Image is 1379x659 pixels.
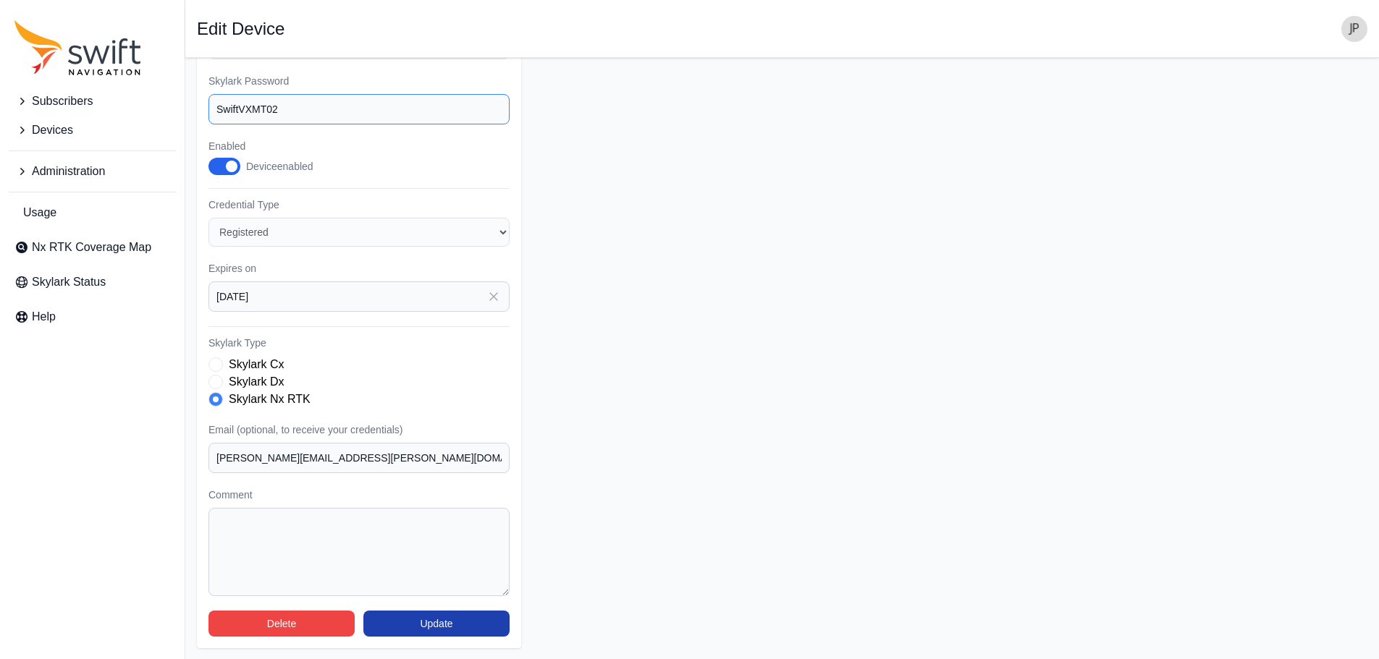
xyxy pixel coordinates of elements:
span: Usage [23,204,56,221]
span: Help [32,308,56,326]
a: Skylark Status [9,268,176,297]
span: Administration [32,163,105,180]
a: Nx RTK Coverage Map [9,233,176,262]
label: Skylark Type [208,336,510,350]
div: Device enabled [246,159,313,174]
label: Expires on [208,261,510,276]
span: Nx RTK Coverage Map [32,239,151,256]
span: Devices [32,122,73,139]
input: YYYY-MM-DD [208,281,510,312]
button: Subscribers [9,87,176,116]
label: Credential Type [208,197,510,212]
img: user photo [1341,16,1367,42]
button: Administration [9,157,176,186]
span: Subscribers [32,93,93,110]
button: Delete [208,611,355,637]
span: Skylark Status [32,273,106,291]
label: Skylark Cx [229,356,284,373]
h1: Edit Device [197,20,284,38]
label: Skylark Nx RTK [229,391,311,408]
button: Devices [9,116,176,145]
div: Skylark Type [208,356,510,408]
label: Enabled [208,139,329,153]
a: Help [9,302,176,331]
label: Email (optional, to receive your credentials) [208,422,510,437]
button: Update [363,611,510,637]
a: Usage [9,198,176,227]
label: Skylark Dx [229,373,284,391]
label: Comment [208,488,510,502]
label: Skylark Password [208,74,510,88]
input: password [208,94,510,124]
